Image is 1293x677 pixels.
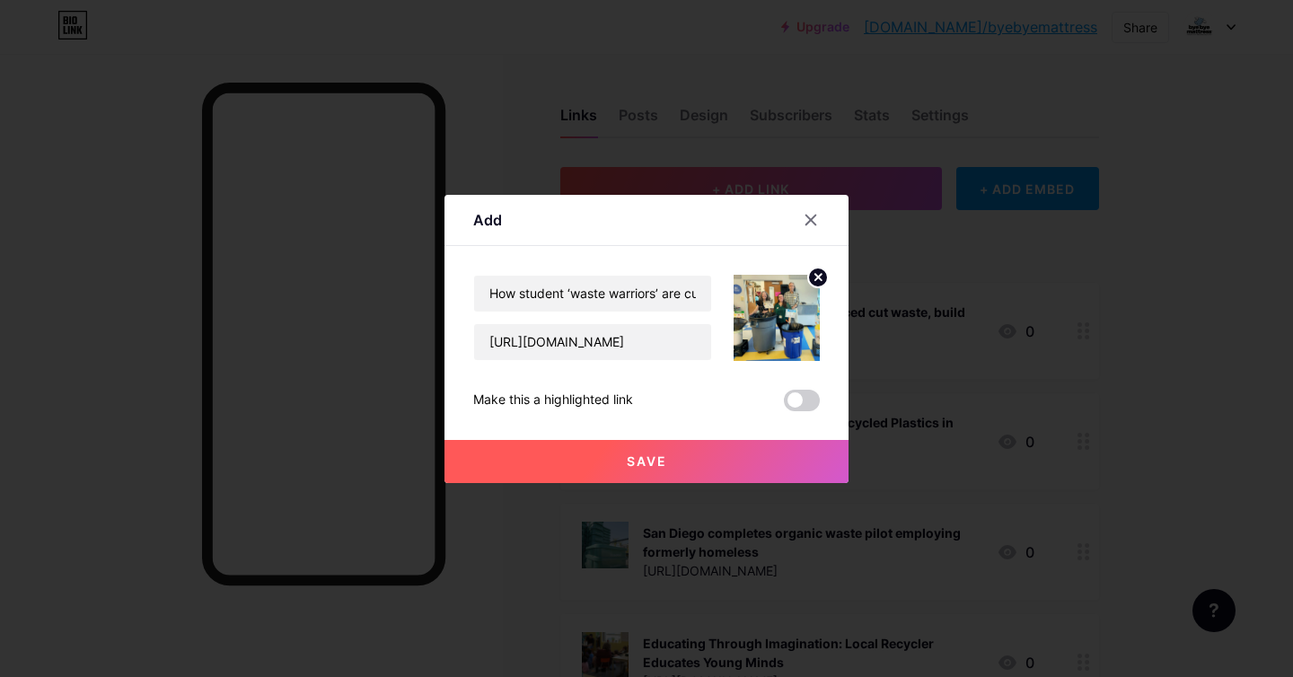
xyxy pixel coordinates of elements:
button: Save [444,440,849,483]
input: Title [474,276,711,312]
span: Save [627,453,667,469]
input: URL [474,324,711,360]
img: link_thumbnail [734,275,820,361]
div: Make this a highlighted link [473,390,633,411]
div: Add [473,209,502,231]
